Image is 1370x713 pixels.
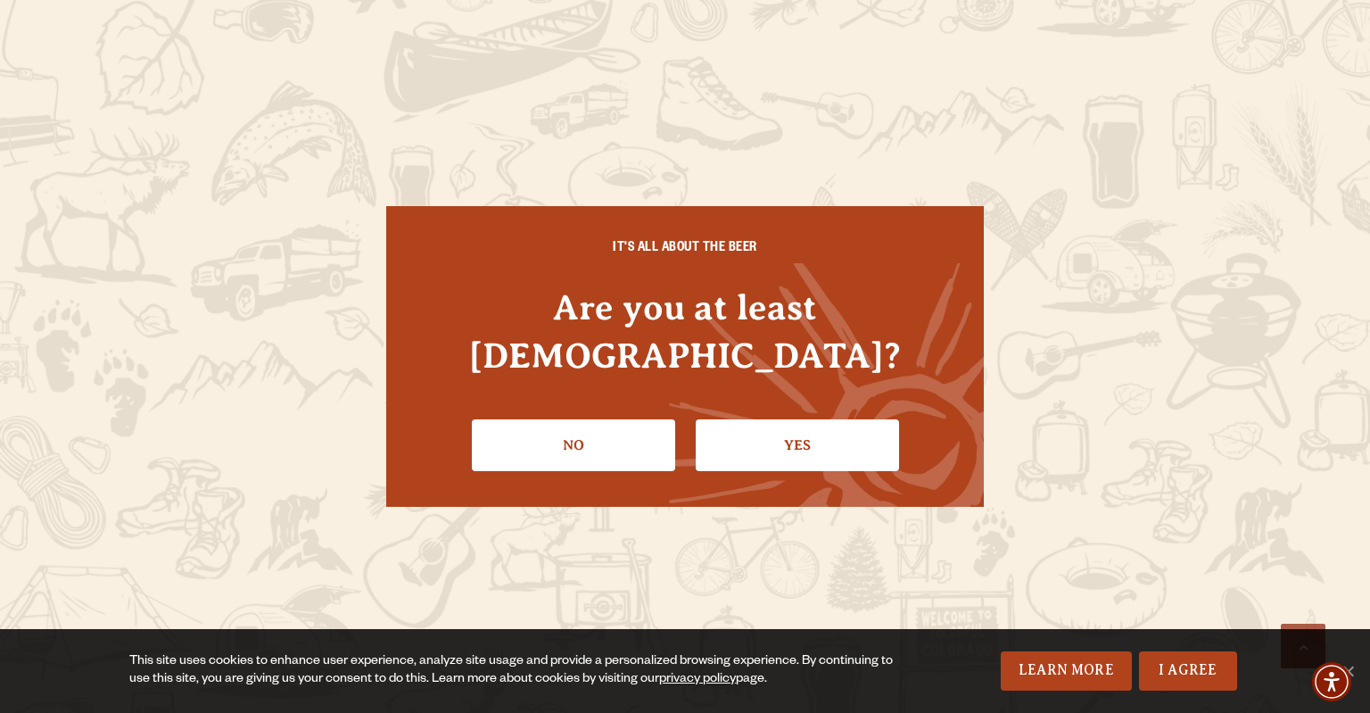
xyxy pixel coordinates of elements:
[1001,651,1132,691] a: Learn More
[472,419,675,471] a: No
[659,673,736,687] a: privacy policy
[129,653,898,689] div: This site uses cookies to enhance user experience, analyze site usage and provide a personalized ...
[1139,651,1237,691] a: I Agree
[422,242,948,258] h6: IT'S ALL ABOUT THE BEER
[422,284,948,378] h4: Are you at least [DEMOGRAPHIC_DATA]?
[1312,662,1351,701] div: Accessibility Menu
[1281,624,1325,668] a: Scroll to top
[696,419,899,471] a: Confirm I'm 21 or older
